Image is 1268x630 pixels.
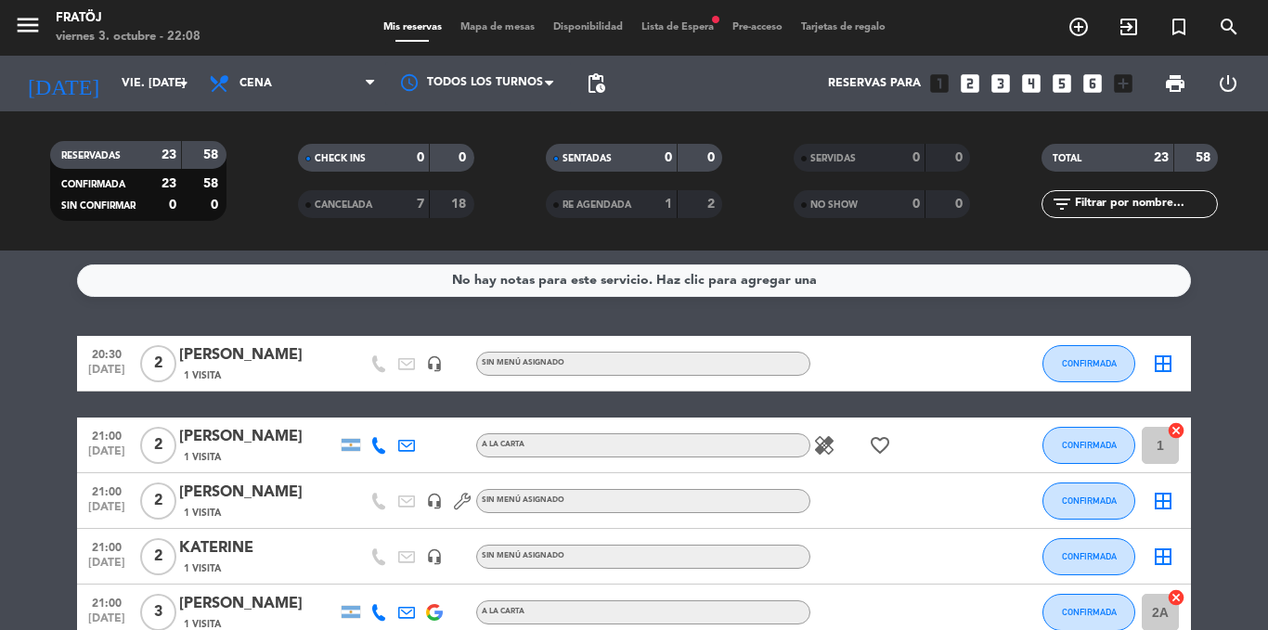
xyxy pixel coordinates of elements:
span: 21:00 [84,424,130,445]
span: CONFIRMADA [1062,358,1117,368]
div: viernes 3. octubre - 22:08 [56,28,201,46]
i: [DATE] [14,63,112,104]
span: 1 Visita [184,368,221,383]
span: pending_actions [585,72,607,95]
span: CONFIRMADA [61,180,125,189]
span: Mapa de mesas [451,22,544,32]
span: Tarjetas de regalo [792,22,895,32]
span: CONFIRMADA [1062,551,1117,561]
span: CONFIRMADA [1062,607,1117,617]
span: CANCELADA [315,200,372,210]
strong: 0 [417,151,424,164]
span: print [1164,72,1186,95]
span: CONFIRMADA [1062,495,1117,506]
span: SERVIDAS [810,154,856,163]
span: 1 Visita [184,561,221,576]
span: 21:00 [84,535,130,557]
i: exit_to_app [1118,16,1140,38]
span: Mis reservas [374,22,451,32]
button: menu [14,11,42,45]
i: looks_3 [989,71,1013,96]
strong: 0 [912,151,920,164]
span: CONFIRMADA [1062,440,1117,450]
i: cancel [1167,588,1185,607]
strong: 23 [162,177,176,190]
span: SIN CONFIRMAR [61,201,136,211]
i: headset_mic [426,355,443,372]
i: headset_mic [426,493,443,509]
i: power_settings_new [1217,72,1239,95]
div: [PERSON_NAME] [179,592,337,616]
span: RESERVAR MESA [1054,11,1104,43]
strong: 7 [417,198,424,211]
i: filter_list [1051,193,1073,215]
span: NO SHOW [810,200,858,210]
button: CONFIRMADA [1042,482,1135,520]
i: add_box [1111,71,1135,96]
i: healing [813,434,835,456]
div: Fratöj [56,9,201,28]
button: CONFIRMADA [1042,427,1135,464]
span: RESERVADAS [61,151,121,161]
span: 2 [140,427,176,464]
span: A LA CARTA [482,608,524,615]
i: arrow_drop_down [173,72,195,95]
strong: 1 [665,198,672,211]
strong: 58 [203,177,222,190]
strong: 0 [955,151,966,164]
i: headset_mic [426,548,443,565]
span: Sin menú asignado [482,496,564,504]
strong: 0 [211,199,222,212]
span: Pre-acceso [723,22,792,32]
strong: 0 [955,198,966,211]
i: border_all [1152,353,1174,375]
i: search [1218,16,1240,38]
strong: 0 [665,151,672,164]
span: Reserva especial [1154,11,1204,43]
span: [DATE] [84,364,130,385]
i: favorite_border [869,434,891,456]
i: looks_4 [1019,71,1043,96]
span: Disponibilidad [544,22,632,32]
span: RE AGENDADA [563,200,631,210]
span: Cena [239,77,272,90]
div: [PERSON_NAME] [179,343,337,367]
i: turned_in_not [1168,16,1190,38]
i: cancel [1167,421,1185,440]
span: Reservas para [828,77,921,90]
i: border_all [1152,546,1174,568]
span: 21:00 [84,480,130,501]
img: google-logo.png [426,604,443,621]
span: Lista de Espera [632,22,723,32]
span: 21:00 [84,591,130,612]
div: [PERSON_NAME] [179,425,337,449]
span: BUSCAR [1204,11,1254,43]
i: add_circle_outline [1067,16,1090,38]
strong: 58 [1196,151,1214,164]
i: looks_5 [1050,71,1074,96]
strong: 2 [707,198,718,211]
span: [DATE] [84,501,130,522]
div: LOG OUT [1201,56,1254,111]
strong: 0 [169,199,176,212]
span: Sin menú asignado [482,552,564,559]
span: Sin menú asignado [482,359,564,366]
span: 2 [140,345,176,382]
div: [PERSON_NAME] [179,481,337,505]
span: 2 [140,482,176,520]
button: CONFIRMADA [1042,538,1135,575]
i: menu [14,11,42,39]
strong: 0 [707,151,718,164]
span: TOTAL [1053,154,1081,163]
button: CONFIRMADA [1042,345,1135,382]
span: CHECK INS [315,154,366,163]
span: 2 [140,538,176,575]
strong: 18 [451,198,470,211]
i: looks_one [927,71,951,96]
span: WALK IN [1104,11,1154,43]
i: looks_two [958,71,982,96]
strong: 58 [203,148,222,161]
strong: 0 [459,151,470,164]
strong: 23 [1154,151,1169,164]
div: No hay notas para este servicio. Haz clic para agregar una [452,270,817,291]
